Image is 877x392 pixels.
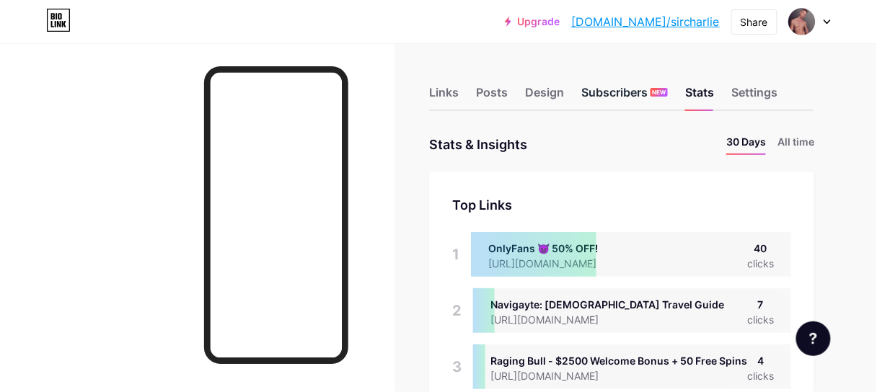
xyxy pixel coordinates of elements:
[429,134,527,155] div: Stats & Insights
[452,195,791,215] div: Top Links
[55,85,129,94] div: Domain Overview
[653,88,666,97] span: NEW
[741,14,768,30] div: Share
[452,232,459,277] div: 1
[726,134,766,155] li: 30 Days
[505,16,560,27] a: Upgrade
[490,353,747,368] div: Raging Bull - $2500 Welcome Bonus + 50 Free Spins
[452,344,462,389] div: 3
[159,85,243,94] div: Keywords by Traffic
[731,84,777,110] div: Settings
[525,84,564,110] div: Design
[747,353,774,368] div: 4
[747,368,774,383] div: clicks
[39,84,50,95] img: tab_domain_overview_orange.svg
[777,134,814,155] li: All time
[747,312,774,327] div: clicks
[476,84,508,110] div: Posts
[490,297,724,312] div: Navigayte: [DEMOGRAPHIC_DATA] Travel Guide
[490,368,747,383] div: [URL][DOMAIN_NAME]
[38,37,159,49] div: Domain: [DOMAIN_NAME]
[23,23,35,35] img: logo_orange.svg
[571,13,720,30] a: [DOMAIN_NAME]/sircharlie
[747,256,774,271] div: clicks
[747,297,774,312] div: 7
[429,84,459,110] div: Links
[788,8,816,35] img: sircharlie
[685,84,714,110] div: Stats
[452,288,462,333] div: 2
[40,23,71,35] div: v 4.0.25
[23,37,35,49] img: website_grey.svg
[747,241,774,256] div: 40
[490,312,724,327] div: [URL][DOMAIN_NAME]
[144,84,155,95] img: tab_keywords_by_traffic_grey.svg
[581,84,668,110] div: Subscribers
